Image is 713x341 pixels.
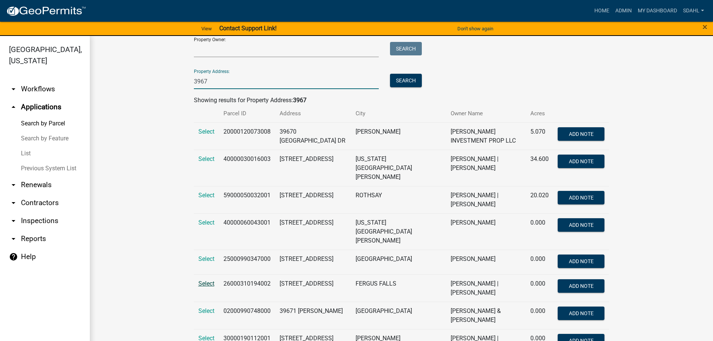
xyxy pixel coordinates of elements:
a: Select [198,155,214,162]
td: 0.000 [526,213,553,250]
td: [PERSON_NAME] | [PERSON_NAME] [446,274,526,302]
td: 39670 [GEOGRAPHIC_DATA] DR [275,122,351,150]
button: Add Note [558,155,604,168]
td: [PERSON_NAME] INVESTMENT PROP LLC [446,122,526,150]
td: 34.600 [526,150,553,186]
td: [PERSON_NAME] [446,250,526,274]
button: Add Note [558,191,604,204]
td: [GEOGRAPHIC_DATA] [351,250,446,274]
td: [STREET_ADDRESS] [275,274,351,302]
button: Don't show again [454,22,496,35]
a: My Dashboard [635,4,680,18]
i: arrow_drop_down [9,216,18,225]
td: 26000310194002 [219,274,275,302]
td: 0.000 [526,250,553,274]
span: Add Note [569,194,594,200]
i: arrow_drop_down [9,198,18,207]
button: Add Note [558,307,604,320]
td: 25000990347000 [219,250,275,274]
a: Select [198,219,214,226]
td: 5.070 [526,122,553,150]
button: Add Note [558,279,604,293]
a: Select [198,280,214,287]
span: Add Note [569,131,594,137]
th: Acres [526,105,553,122]
button: Add Note [558,127,604,141]
td: 0.000 [526,274,553,302]
i: help [9,252,18,261]
td: [US_STATE][GEOGRAPHIC_DATA][PERSON_NAME] [351,150,446,186]
span: Add Note [569,158,594,164]
td: [STREET_ADDRESS] [275,150,351,186]
td: 02000990748000 [219,302,275,329]
i: arrow_drop_down [9,234,18,243]
strong: 3967 [293,97,307,104]
td: 20.020 [526,186,553,213]
button: Search [390,42,422,55]
td: 39671 [PERSON_NAME] [275,302,351,329]
td: [PERSON_NAME] | [PERSON_NAME] [446,150,526,186]
a: Select [198,128,214,135]
td: [PERSON_NAME] & [PERSON_NAME] [446,302,526,329]
button: Search [390,74,422,87]
a: Select [198,307,214,314]
td: [GEOGRAPHIC_DATA] [351,302,446,329]
i: arrow_drop_up [9,103,18,112]
a: View [198,22,215,35]
th: Address [275,105,351,122]
span: Add Note [569,310,594,316]
a: Home [591,4,612,18]
td: [STREET_ADDRESS] [275,186,351,213]
span: Add Note [569,222,594,228]
td: [US_STATE][GEOGRAPHIC_DATA][PERSON_NAME] [351,213,446,250]
td: [STREET_ADDRESS] [275,250,351,274]
th: City [351,105,446,122]
a: Select [198,255,214,262]
button: Add Note [558,255,604,268]
i: arrow_drop_down [9,180,18,189]
span: Add Note [569,283,594,289]
td: ROTHSAY [351,186,446,213]
td: 40000030016003 [219,150,275,186]
a: sdahl [680,4,707,18]
a: Select [198,192,214,199]
td: [PERSON_NAME] [446,213,526,250]
i: arrow_drop_down [9,85,18,94]
td: 40000060043001 [219,213,275,250]
th: Parcel ID [219,105,275,122]
strong: Contact Support Link! [219,25,277,32]
td: [STREET_ADDRESS] [275,213,351,250]
td: 59000050032001 [219,186,275,213]
div: Showing results for Property Address: [194,96,609,105]
span: Add Note [569,258,594,264]
td: 0.000 [526,302,553,329]
td: FERGUS FALLS [351,274,446,302]
span: × [703,22,707,32]
td: [PERSON_NAME] [351,122,446,150]
a: Admin [612,4,635,18]
button: Close [703,22,707,31]
th: Owner Name [446,105,526,122]
td: [PERSON_NAME] | [PERSON_NAME] [446,186,526,213]
td: 20000120073008 [219,122,275,150]
button: Add Note [558,218,604,232]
